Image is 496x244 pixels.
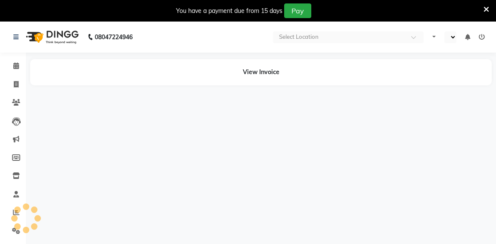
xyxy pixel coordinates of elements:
[176,6,282,16] div: You have a payment due from 15 days
[30,59,492,85] div: View Invoice
[95,25,133,49] b: 08047224946
[279,33,319,41] div: Select Location
[22,25,81,49] img: logo
[284,3,311,18] button: Pay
